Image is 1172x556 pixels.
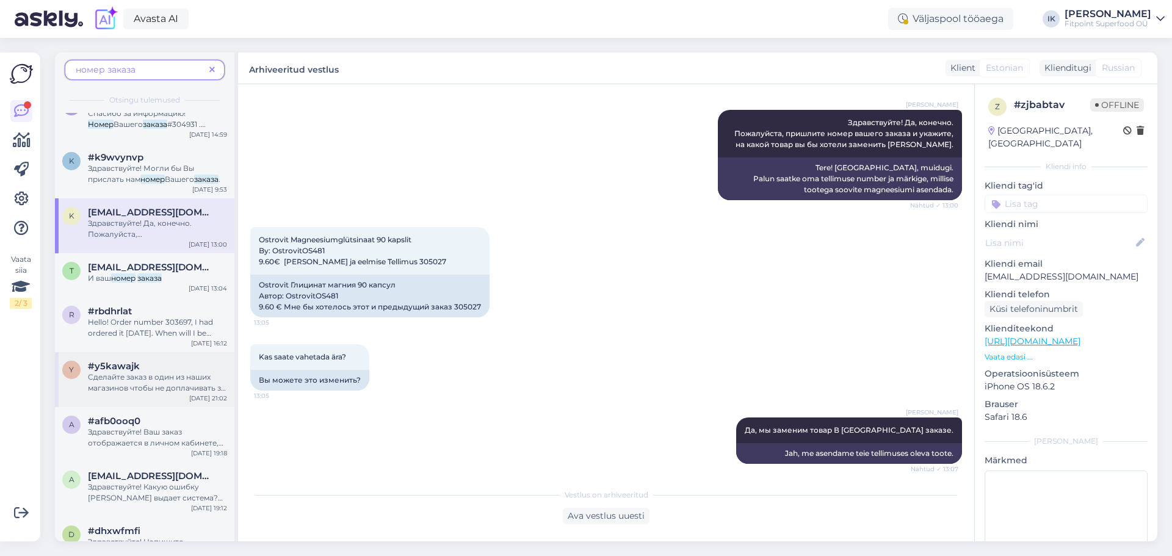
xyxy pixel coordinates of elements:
[88,262,215,273] span: troon24@hot.ee
[88,482,223,513] span: Здравствуйте! Какую ошибку [PERSON_NAME] выдает система? Если хотите узнать статуст
[88,164,194,184] span: Здравствуйте! Могли бы Вы прислать нам
[985,195,1148,213] input: Lisa tag
[565,489,648,500] span: Vestlus on arhiveeritud
[192,185,227,194] div: [DATE] 9:53
[10,254,32,309] div: Vaata siia
[888,8,1013,30] div: Väljaspool tööaega
[985,352,1148,363] p: Vaata edasi ...
[910,201,958,210] span: Nähtud ✓ 13:00
[259,235,446,266] span: Ostrovit Magneesiumglütsinaat 90 kapslit By: OstrovitOS481 9.60€ [PERSON_NAME] ja eelmise Tellimu...
[985,258,1148,270] p: Kliendi email
[189,130,227,139] div: [DATE] 14:59
[189,284,227,293] div: [DATE] 13:04
[114,120,143,129] span: Вашего
[1065,9,1151,19] div: [PERSON_NAME]
[88,306,132,317] span: #rbdhrlat
[88,372,226,414] span: Сделайте заказ в один из наших магазинов чтобы не доплачивать за доставку и напишите
[88,525,140,536] span: #dhxwfmfi
[143,120,167,129] mark: заказа
[69,156,74,165] span: k
[70,266,74,275] span: t
[123,9,189,29] a: Avasta AI
[985,336,1080,347] a: [URL][DOMAIN_NAME]
[88,361,140,372] span: #y5kawajk
[249,60,339,76] label: Arhiveeritud vestlus
[140,175,165,184] mark: номер
[69,310,74,319] span: r
[76,64,136,75] span: номер заказа
[88,317,213,348] span: Hello! Order number 303697, I had ordered it [DATE]. When will I be recieving it? :)
[988,125,1123,150] div: [GEOGRAPHIC_DATA], [GEOGRAPHIC_DATA]
[946,62,975,74] div: Klient
[911,464,958,474] span: Nähtud ✓ 13:07
[69,211,74,220] span: k
[137,273,162,283] mark: заказа
[88,273,111,283] span: И ваш
[88,109,186,118] span: Спасибо за информацию!
[191,449,227,458] div: [DATE] 19:18
[718,157,962,200] div: Tere! [GEOGRAPHIC_DATA], muidugi. Palun saatke oma tellimuse number ja märkige, millise tootega s...
[191,504,227,513] div: [DATE] 19:12
[191,339,227,348] div: [DATE] 16:12
[68,530,74,539] span: d
[985,411,1148,424] p: Safari 18.6
[109,95,180,106] span: Otsingu tulemused
[259,352,346,361] span: Kas saate vahetada ära?
[189,240,227,249] div: [DATE] 13:00
[985,322,1148,335] p: Klienditeekond
[734,118,955,149] span: Здравствуйте! Да, конечно. Пожалуйста, пришлите номер вашего заказа и укажите, на какой товар вы ...
[1014,98,1090,112] div: # zjbabtav
[985,270,1148,283] p: [EMAIL_ADDRESS][DOMAIN_NAME]
[189,394,227,403] div: [DATE] 21:02
[194,175,219,184] mark: заказа
[1040,62,1091,74] div: Klienditugi
[1065,9,1165,29] a: [PERSON_NAME]Fitpoint Superfood OÜ
[88,471,215,482] span: aleknik0284@gmail.com
[165,175,194,184] span: Вашего
[906,408,958,417] span: [PERSON_NAME]
[985,236,1134,250] input: Lisa nimi
[906,100,958,109] span: [PERSON_NAME]
[93,6,118,32] img: explore-ai
[985,161,1148,172] div: Kliendi info
[745,425,953,435] span: Да, мы заменим товар В [GEOGRAPHIC_DATA] заказе.
[219,175,220,184] span: .
[985,288,1148,301] p: Kliendi telefon
[985,398,1148,411] p: Brauser
[986,62,1023,74] span: Estonian
[985,367,1148,380] p: Operatsioonisüsteem
[736,443,962,464] div: Jah, me asendame teie tellimuses oleva toote.
[88,416,140,427] span: #afb0ooq0
[88,218,192,250] span: Здравствуйте! Да, конечно. Пожалуйста, пришлите
[254,391,300,400] span: 13:05
[985,380,1148,393] p: iPhone OS 18.6.2
[985,436,1148,447] div: [PERSON_NAME]
[985,301,1083,317] div: Küsi telefoninumbrit
[985,218,1148,231] p: Kliendi nimi
[88,427,223,491] span: Здравствуйте! Ваш заказ отображается в личном кабинете, если при оформлении вы регистрировали уче...
[88,120,114,129] mark: Номер
[1065,19,1151,29] div: Fitpoint Superfood OÜ
[985,179,1148,192] p: Kliendi tag'id
[88,152,143,163] span: #k9wvynvp
[111,273,136,283] mark: номер
[1102,62,1135,74] span: Russian
[995,102,1000,111] span: z
[69,475,74,484] span: a
[69,365,74,374] span: y
[10,62,33,85] img: Askly Logo
[250,370,369,391] div: Вы можете это изменить?
[1043,10,1060,27] div: IK
[250,275,490,317] div: Ostrovit Глицинат магния 90 капсул Автор: OstrovitOS481 9.60 € Мне бы хотелось этот и предыдущий ...
[69,420,74,429] span: a
[254,318,300,327] span: 13:05
[1090,98,1144,112] span: Offline
[563,508,649,524] div: Ava vestlus uuesti
[10,298,32,309] div: 2 / 3
[985,454,1148,467] p: Märkmed
[88,207,215,218] span: katrinkukk72@gmail.com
